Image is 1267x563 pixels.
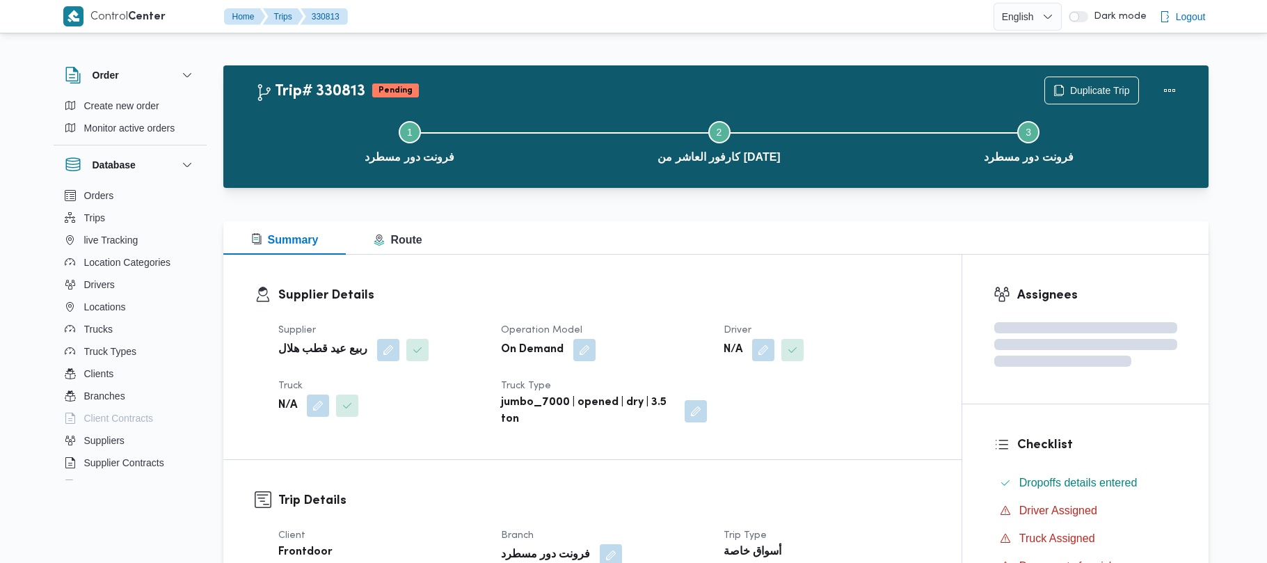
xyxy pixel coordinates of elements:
[278,381,303,390] span: Truck
[1017,286,1177,305] h3: Assignees
[84,410,154,427] span: Client Contracts
[994,528,1177,550] button: Truck Assigned
[59,385,201,407] button: Branches
[14,507,58,549] iframe: chat widget
[59,407,201,429] button: Client Contracts
[224,8,266,25] button: Home
[128,12,166,22] b: Center
[84,343,136,360] span: Truck Types
[59,296,201,318] button: Locations
[278,326,316,335] span: Supplier
[365,149,454,166] span: فرونت دور مسطرد
[1026,127,1031,138] span: 3
[59,474,201,496] button: Devices
[1088,11,1147,22] span: Dark mode
[84,454,164,471] span: Supplier Contracts
[501,395,675,428] b: jumbo_7000 | opened | dry | 3.5 ton
[59,340,201,363] button: Truck Types
[658,149,780,166] span: كارفور العاشر من [DATE]
[374,234,422,246] span: Route
[984,149,1074,166] span: فرونت دور مسطرد
[1019,477,1138,489] span: Dropoffs details entered
[59,117,201,139] button: Monitor active orders
[59,452,201,474] button: Supplier Contracts
[874,104,1184,177] button: فرونت دور مسطرد
[59,429,201,452] button: Suppliers
[93,157,136,173] h3: Database
[1019,505,1097,516] span: Driver Assigned
[93,67,119,84] h3: Order
[994,472,1177,494] button: Dropoffs details entered
[84,432,125,449] span: Suppliers
[84,477,119,493] span: Devices
[1070,82,1130,99] span: Duplicate Trip
[84,321,113,338] span: Trucks
[263,8,303,25] button: Trips
[501,326,582,335] span: Operation Model
[717,127,722,138] span: 2
[994,500,1177,522] button: Driver Assigned
[84,120,175,136] span: Monitor active orders
[407,127,413,138] span: 1
[501,342,564,358] b: On Demand
[501,531,534,540] span: Branch
[84,388,125,404] span: Branches
[54,184,207,486] div: Database
[255,104,565,177] button: فرونت دور مسطرد
[1176,8,1206,25] span: Logout
[59,184,201,207] button: Orders
[84,276,115,293] span: Drivers
[1044,77,1139,104] button: Duplicate Trip
[372,84,419,97] span: Pending
[724,326,751,335] span: Driver
[59,318,201,340] button: Trucks
[59,229,201,251] button: live Tracking
[301,8,348,25] button: 330813
[63,6,83,26] img: X8yXhbKr1z7QwAAAABJRU5ErkJggg==
[564,104,874,177] button: كارفور العاشر من [DATE]
[724,544,781,561] b: أسواق خاصة
[65,157,196,173] button: Database
[59,251,201,273] button: Location Categories
[84,365,114,382] span: Clients
[724,342,742,358] b: N/A
[1019,502,1097,519] span: Driver Assigned
[378,86,413,95] b: Pending
[278,544,333,561] b: Frontdoor
[59,95,201,117] button: Create new order
[84,299,126,315] span: Locations
[84,209,106,226] span: Trips
[278,397,297,414] b: N/A
[59,273,201,296] button: Drivers
[1019,475,1138,491] span: Dropoffs details entered
[251,234,319,246] span: Summary
[84,97,159,114] span: Create new order
[278,491,930,510] h3: Trip Details
[278,342,367,358] b: ربيع عيد قطب هلال
[59,363,201,385] button: Clients
[1154,3,1211,31] button: Logout
[278,286,930,305] h3: Supplier Details
[501,381,551,390] span: Truck Type
[59,207,201,229] button: Trips
[255,83,365,101] h2: Trip# 330813
[65,67,196,84] button: Order
[724,531,767,540] span: Trip Type
[84,254,171,271] span: Location Categories
[1019,532,1095,544] span: Truck Assigned
[84,187,114,204] span: Orders
[84,232,138,248] span: live Tracking
[1019,530,1095,547] span: Truck Assigned
[54,95,207,145] div: Order
[1017,436,1177,454] h3: Checklist
[278,531,305,540] span: Client
[1156,77,1184,104] button: Actions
